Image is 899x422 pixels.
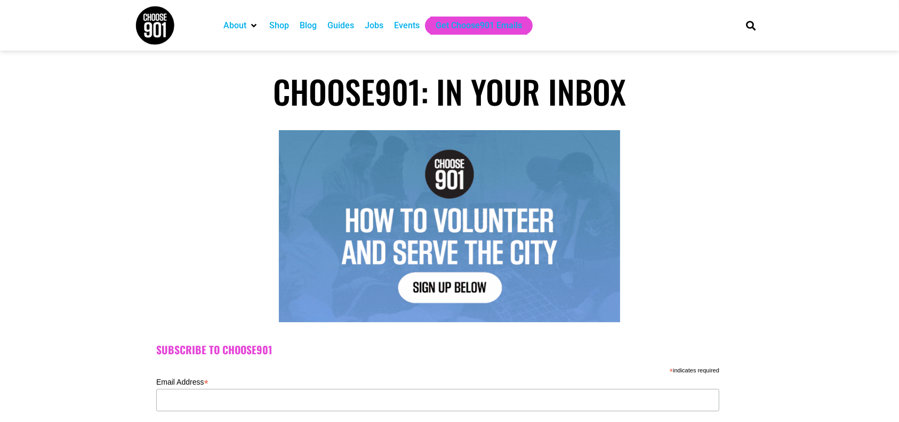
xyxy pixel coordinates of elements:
[156,344,743,356] h2: Subscribe to Choose901
[223,19,246,32] a: About
[269,19,289,32] a: Shop
[218,17,264,35] div: About
[218,17,728,35] nav: Main nav
[300,19,317,32] a: Blog
[156,364,719,375] div: indicates required
[394,19,420,32] a: Events
[365,19,383,32] a: Jobs
[279,130,620,322] img: Text graphic with "Choose 901" logo. Reads: "7 Things to Do in Memphis This Week. Sign Up Below."...
[742,17,760,34] div: Search
[327,19,354,32] a: Guides
[135,72,764,110] h1: Choose901: In Your Inbox
[156,375,719,387] label: Email Address
[436,19,522,32] a: Get Choose901 Emails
